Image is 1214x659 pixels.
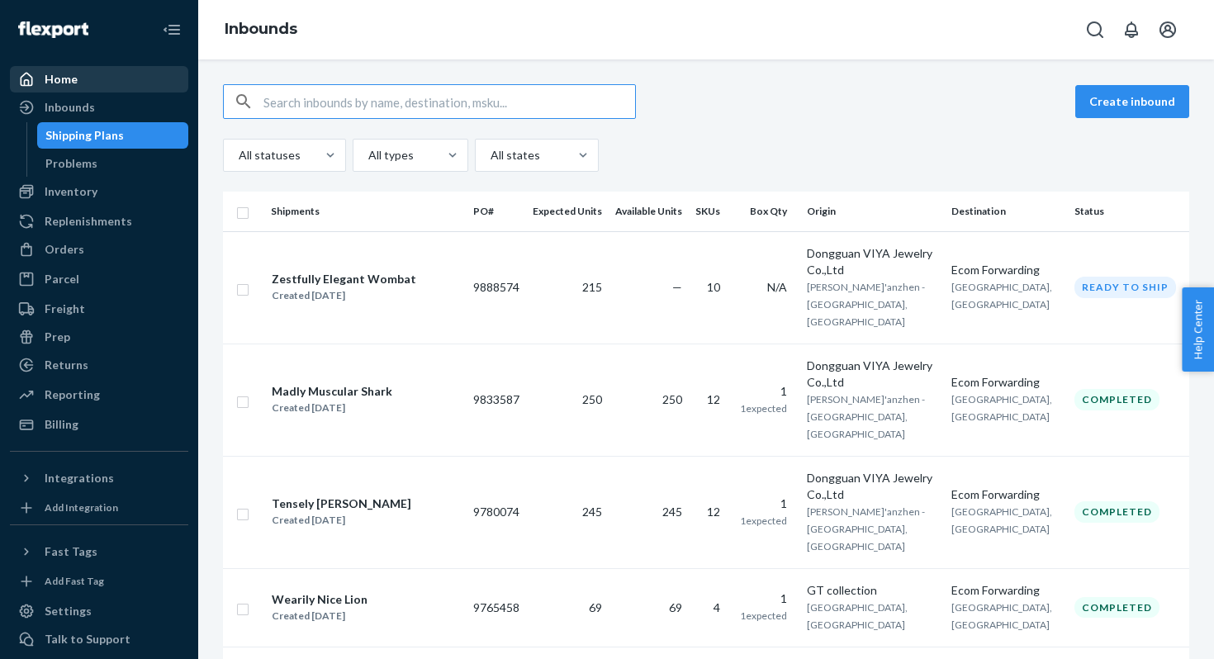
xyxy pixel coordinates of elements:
[1115,13,1148,46] button: Open notifications
[37,150,189,177] a: Problems
[951,393,1052,423] span: [GEOGRAPHIC_DATA], [GEOGRAPHIC_DATA]
[707,392,720,406] span: 12
[609,192,689,231] th: Available Units
[740,590,787,607] div: 1
[582,392,602,406] span: 250
[662,505,682,519] span: 245
[672,280,682,294] span: —
[10,498,188,518] a: Add Integration
[45,574,104,588] div: Add Fast Tag
[10,178,188,205] a: Inventory
[1079,13,1112,46] button: Open Search Box
[951,281,1052,311] span: [GEOGRAPHIC_DATA], [GEOGRAPHIC_DATA]
[467,344,526,456] td: 9833587
[18,21,88,38] img: Flexport logo
[807,470,939,503] div: Dongguan VIYA Jewelry Co.,Ltd
[45,500,118,514] div: Add Integration
[272,512,411,529] div: Created [DATE]
[45,99,95,116] div: Inbounds
[589,600,602,614] span: 69
[1151,13,1184,46] button: Open account menu
[951,601,1052,631] span: [GEOGRAPHIC_DATA], [GEOGRAPHIC_DATA]
[45,183,97,200] div: Inventory
[45,603,92,619] div: Settings
[951,582,1061,599] div: Ecom Forwarding
[10,324,188,350] a: Prep
[10,538,188,565] button: Fast Tags
[951,486,1061,503] div: Ecom Forwarding
[10,266,188,292] a: Parcel
[662,392,682,406] span: 250
[807,505,925,552] span: [PERSON_NAME]'anzhen - [GEOGRAPHIC_DATA], [GEOGRAPHIC_DATA]
[951,374,1061,391] div: Ecom Forwarding
[10,571,188,591] a: Add Fast Tag
[45,127,124,144] div: Shipping Plans
[733,192,800,231] th: Box Qty
[45,271,79,287] div: Parcel
[807,358,939,391] div: Dongguan VIYA Jewelry Co.,Ltd
[272,400,392,416] div: Created [DATE]
[807,393,925,440] span: [PERSON_NAME]'anzhen - [GEOGRAPHIC_DATA], [GEOGRAPHIC_DATA]
[1075,85,1189,118] button: Create inbound
[707,505,720,519] span: 12
[45,470,114,486] div: Integrations
[45,301,85,317] div: Freight
[807,582,939,599] div: GT collection
[740,495,787,512] div: 1
[37,122,189,149] a: Shipping Plans
[155,13,188,46] button: Close Navigation
[740,514,787,527] span: 1 expected
[1182,287,1214,372] button: Help Center
[272,495,411,512] div: Tensely [PERSON_NAME]
[10,296,188,322] a: Freight
[10,208,188,235] a: Replenishments
[264,192,467,231] th: Shipments
[10,94,188,121] a: Inbounds
[467,456,526,568] td: 9780074
[45,416,78,433] div: Billing
[1074,597,1159,618] div: Completed
[582,505,602,519] span: 245
[1068,192,1189,231] th: Status
[1074,389,1159,410] div: Completed
[45,213,132,230] div: Replenishments
[467,192,526,231] th: PO#
[807,601,908,631] span: [GEOGRAPHIC_DATA], [GEOGRAPHIC_DATA]
[10,66,188,92] a: Home
[689,192,733,231] th: SKUs
[714,600,720,614] span: 4
[951,262,1061,278] div: Ecom Forwarding
[272,608,368,624] div: Created [DATE]
[10,626,188,652] a: Talk to Support
[45,71,78,88] div: Home
[10,352,188,378] a: Returns
[45,241,84,258] div: Orders
[669,600,682,614] span: 69
[263,85,635,118] input: Search inbounds by name, destination, msku...
[272,271,416,287] div: Zestfully Elegant Wombat
[740,383,787,400] div: 1
[582,280,602,294] span: 215
[10,465,188,491] button: Integrations
[807,281,925,328] span: [PERSON_NAME]'anzhen - [GEOGRAPHIC_DATA], [GEOGRAPHIC_DATA]
[467,568,526,647] td: 9765458
[489,147,491,164] input: All states
[10,382,188,408] a: Reporting
[272,383,392,400] div: Madly Muscular Shark
[211,6,311,54] ol: breadcrumbs
[10,598,188,624] a: Settings
[45,155,97,172] div: Problems
[740,609,787,622] span: 1 expected
[945,192,1068,231] th: Destination
[45,329,70,345] div: Prep
[237,147,239,164] input: All statuses
[1074,501,1159,522] div: Completed
[1074,277,1176,297] div: Ready to ship
[951,505,1052,535] span: [GEOGRAPHIC_DATA], [GEOGRAPHIC_DATA]
[767,280,787,294] span: N/A
[45,357,88,373] div: Returns
[526,192,609,231] th: Expected Units
[45,631,130,647] div: Talk to Support
[10,236,188,263] a: Orders
[10,411,188,438] a: Billing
